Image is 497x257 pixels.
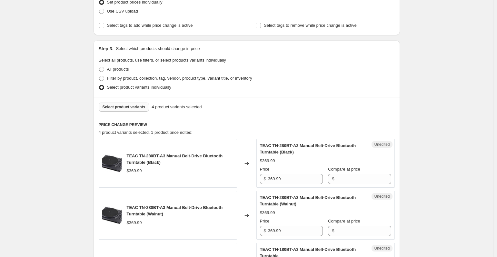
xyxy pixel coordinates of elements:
span: TEAC TN-280BT-A3 Manual Belt-Drive Bluetooth Turntable (Walnut) [127,205,223,216]
span: Price [260,167,270,172]
span: $ [332,228,334,233]
span: Unedited [374,246,390,251]
span: Select all products, use filters, or select products variants individually [99,58,226,63]
span: Compare at price [328,167,360,172]
span: Select tags to add while price change is active [107,23,193,28]
div: $369.99 [127,168,142,174]
span: Compare at price [328,219,360,223]
span: Select product variants individually [107,85,171,90]
span: $ [332,176,334,181]
span: Select tags to remove while price change is active [264,23,357,28]
span: TEAC TN-280BT-A3 Manual Belt-Drive Bluetooth Turntable (Black) [260,143,356,154]
button: Select product variants [99,103,149,112]
span: $ [264,176,266,181]
span: Price [260,219,270,223]
span: TEAC TN-280BT-A3 Manual Belt-Drive Bluetooth Turntable (Walnut) [260,195,356,206]
span: TEAC TN-280BT-A3 Manual Belt-Drive Bluetooth Turntable (Black) [127,153,223,165]
h6: PRICE CHANGE PREVIEW [99,122,395,127]
span: 4 product variants selected. 1 product price edited: [99,130,193,135]
h2: Step 3. [99,45,114,52]
div: $369.99 [127,220,142,226]
img: g063280BT3B-F_80x.jpg [102,154,122,173]
span: Use CSV upload [107,9,138,14]
div: $369.99 [260,158,275,164]
img: g063280BT3B-F_80x.jpg [102,206,122,225]
span: $ [264,228,266,233]
span: Unedited [374,194,390,199]
span: Filter by product, collection, tag, vendor, product type, variant title, or inventory [107,76,252,81]
span: All products [107,67,129,72]
div: $369.99 [260,210,275,216]
span: Unedited [374,142,390,147]
p: Select which products should change in price [116,45,200,52]
span: Select product variants [103,104,145,110]
span: 4 product variants selected [152,104,202,110]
